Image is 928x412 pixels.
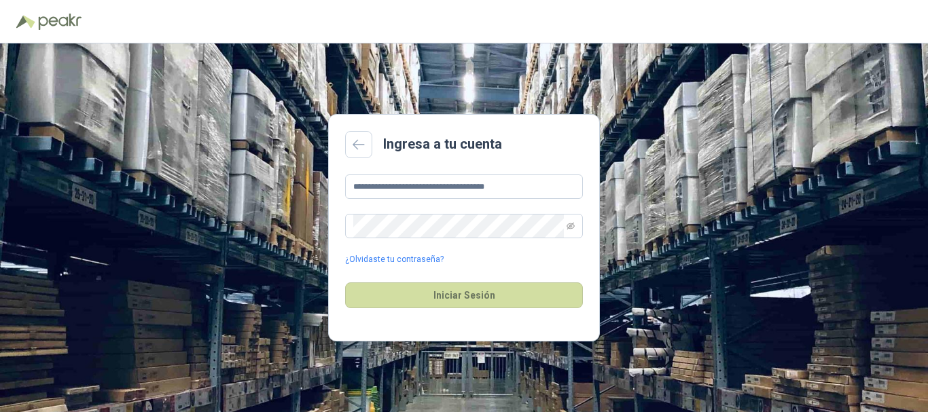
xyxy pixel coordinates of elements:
h2: Ingresa a tu cuenta [383,134,502,155]
img: Peakr [38,14,82,30]
a: ¿Olvidaste tu contraseña? [345,253,444,266]
img: Logo [16,15,35,29]
span: eye-invisible [567,222,575,230]
button: Iniciar Sesión [345,282,583,308]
